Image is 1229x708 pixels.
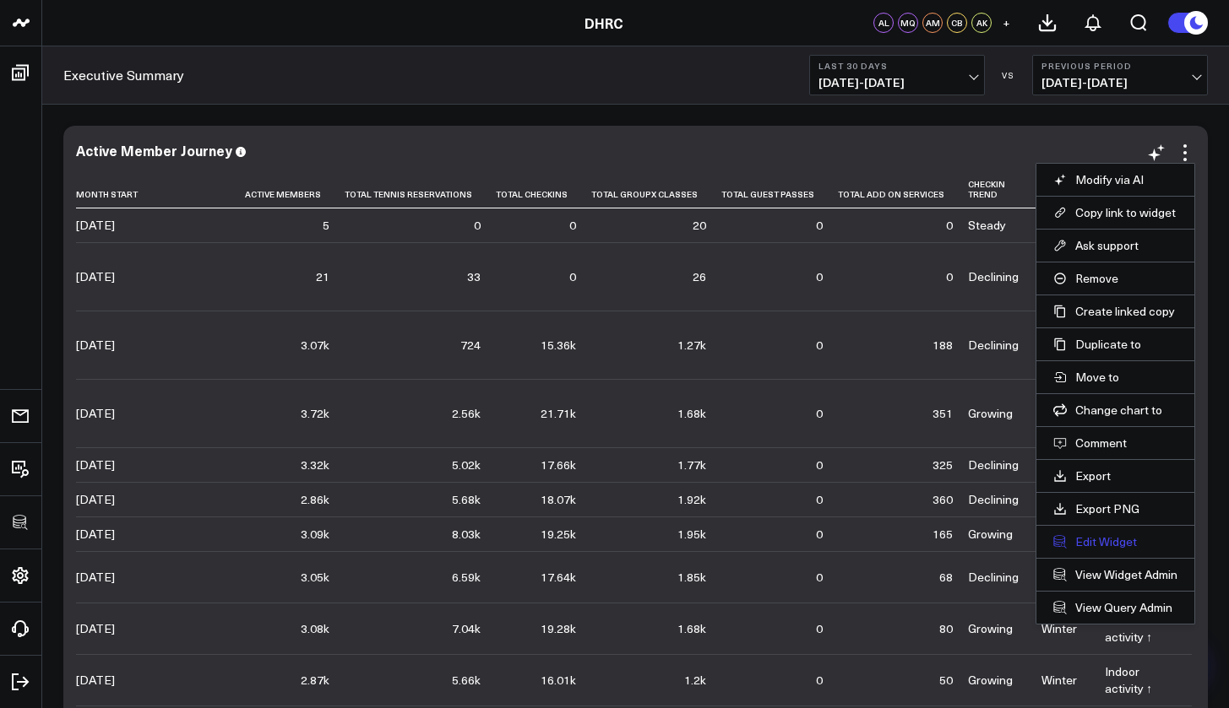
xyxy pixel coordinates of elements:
[1053,567,1177,582] a: View Widget Admin
[452,491,481,508] div: 5.68k
[968,170,1041,208] th: Checkin Trend
[474,217,481,234] div: 0
[818,76,976,89] span: [DATE] - [DATE]
[452,672,481,689] div: 5.66k
[677,337,706,354] div: 1.27k
[76,569,115,586] div: [DATE]
[316,268,329,285] div: 21
[541,526,576,543] div: 19.25k
[467,268,481,285] div: 33
[677,405,706,422] div: 1.68k
[301,405,329,422] div: 3.72k
[816,217,823,234] div: 0
[1041,672,1077,689] div: Winter
[76,170,245,208] th: Month Start
[968,672,1013,689] div: Growing
[816,672,823,689] div: 0
[684,672,706,689] div: 1.2k
[301,672,329,689] div: 2.87k
[452,457,481,473] div: 5.02k
[63,66,184,84] a: Executive Summary
[1041,76,1199,89] span: [DATE] - [DATE]
[933,337,953,354] div: 188
[816,457,823,473] div: 0
[245,170,345,208] th: Active Members
[76,526,115,543] div: [DATE]
[1053,600,1177,615] a: View Query Admin
[1053,435,1177,451] button: Comment
[968,217,1006,234] div: Steady
[541,672,576,689] div: 16.01k
[939,569,953,586] div: 68
[76,268,115,285] div: [DATE]
[1032,55,1208,95] button: Previous Period[DATE]-[DATE]
[1053,370,1177,385] button: Move to
[301,337,329,354] div: 3.07k
[1053,468,1177,484] a: Export
[1105,612,1177,646] div: Indoor activity ↑
[1105,663,1177,697] div: Indoor activity ↑
[345,170,496,208] th: Total Tennis Reservations
[76,217,115,234] div: [DATE]
[947,13,967,33] div: CB
[838,170,968,208] th: Total Add On Services
[1053,271,1177,286] button: Remove
[585,14,623,32] a: DHRC
[816,405,823,422] div: 0
[968,457,1019,473] div: Declining
[968,337,1019,354] div: Declining
[541,457,576,473] div: 17.66k
[460,337,481,354] div: 724
[946,268,953,285] div: 0
[1003,17,1010,29] span: +
[816,526,823,543] div: 0
[1053,205,1177,220] button: Copy link to widget
[933,457,953,473] div: 325
[301,620,329,637] div: 3.08k
[496,170,591,208] th: Total Checkins
[933,526,953,543] div: 165
[809,55,985,95] button: Last 30 Days[DATE]-[DATE]
[939,672,953,689] div: 50
[933,405,953,422] div: 351
[677,569,706,586] div: 1.85k
[993,70,1024,80] div: VS
[996,13,1016,33] button: +
[946,217,953,234] div: 0
[873,13,894,33] div: AL
[1053,403,1177,418] button: Change chart to
[1053,304,1177,319] button: Create linked copy
[816,268,823,285] div: 0
[76,141,232,159] div: Active Member Journey
[452,569,481,586] div: 6.59k
[76,620,115,637] div: [DATE]
[968,620,1013,637] div: Growing
[452,405,481,422] div: 2.56k
[76,337,115,354] div: [DATE]
[1053,337,1177,352] button: Duplicate to
[968,491,1019,508] div: Declining
[1053,534,1177,549] button: Edit Widget
[816,337,823,354] div: 0
[541,337,576,354] div: 15.36k
[452,526,481,543] div: 8.03k
[301,569,329,586] div: 3.05k
[721,170,838,208] th: Total Guest Passes
[591,170,721,208] th: Total Groupx Classes
[816,620,823,637] div: 0
[76,457,115,473] div: [DATE]
[677,457,706,473] div: 1.77k
[693,268,706,285] div: 26
[677,526,706,543] div: 1.95k
[933,491,953,508] div: 360
[677,620,706,637] div: 1.68k
[816,491,823,508] div: 0
[76,672,115,689] div: [DATE]
[301,457,329,473] div: 3.32k
[968,405,1013,422] div: Growing
[816,569,823,586] div: 0
[968,526,1013,543] div: Growing
[301,526,329,543] div: 3.09k
[922,13,943,33] div: AM
[1041,620,1077,637] div: Winter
